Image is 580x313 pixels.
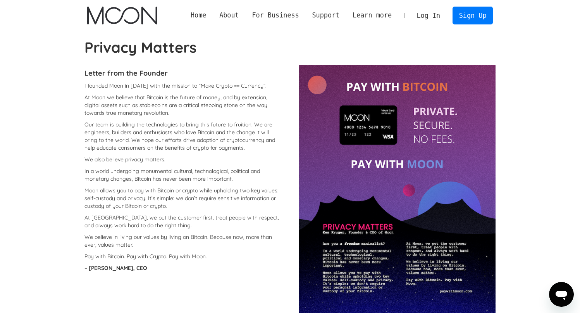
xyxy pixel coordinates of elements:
[312,10,339,20] div: Support
[84,187,281,210] p: Moon allows you to pay with Bitcoin or crypto while upholding two key values: self-custody and pr...
[246,10,306,20] div: For Business
[306,10,346,20] div: Support
[84,121,281,152] p: Our team is building the technologies to bring this future to fruition. We are engineers, builder...
[252,10,299,20] div: For Business
[184,10,213,20] a: Home
[410,7,447,24] a: Log In
[549,282,574,307] iframe: Button to launch messaging window
[84,167,281,183] p: In a world undergoing monumental cultural, technological, political and monetary changes, Bitcoin...
[346,10,398,20] div: Learn more
[87,7,157,24] img: Moon Logo
[219,10,239,20] div: About
[353,10,392,20] div: Learn more
[84,252,281,260] p: Pay with Bitcoin. Pay with Crypto. Pay with Moon.
[84,214,281,229] p: At [GEOGRAPHIC_DATA], we put the customer first, treat people with respect, and always work hard ...
[84,93,281,117] p: At Moon we believe that Bitcoin is the future of money, and by extension, digital assets such as ...
[84,156,281,163] p: We also believe privacy matters.
[84,69,281,78] h4: Letter from the Founder
[84,265,147,271] strong: – [PERSON_NAME], CEO
[84,233,281,249] p: We believe in living our values by living on Bitcoin. Because now, more than ever, values matter.
[453,7,493,24] a: Sign Up
[84,38,196,57] strong: Privacy Matters
[87,7,157,24] a: home
[213,10,245,20] div: About
[84,82,281,90] p: I founded Moon in [DATE] with the mission to “Make Crypto == Currency”.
